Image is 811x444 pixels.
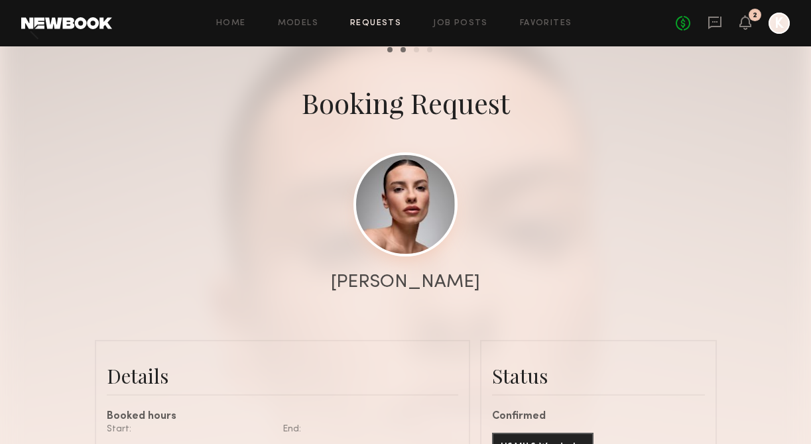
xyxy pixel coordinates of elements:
[433,19,488,28] a: Job Posts
[107,422,273,436] div: Start:
[302,84,510,121] div: Booking Request
[492,362,705,389] div: Status
[492,412,705,422] div: Confirmed
[107,362,458,389] div: Details
[769,13,790,34] a: K
[520,19,572,28] a: Favorites
[107,412,458,422] div: Booked hours
[753,12,757,19] div: 2
[282,422,448,436] div: End:
[331,273,480,292] div: [PERSON_NAME]
[216,19,246,28] a: Home
[350,19,401,28] a: Requests
[278,19,318,28] a: Models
